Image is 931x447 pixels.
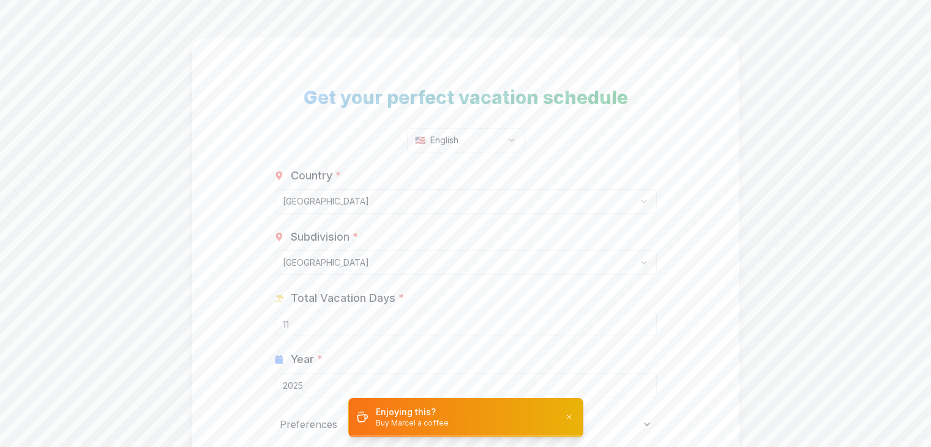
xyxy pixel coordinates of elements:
[275,86,657,108] h1: Get your perfect vacation schedule
[376,418,449,428] p: Buy Marcel a coffee
[376,406,449,418] p: Enjoying this?
[291,228,358,246] span: Subdivision
[291,167,341,184] span: Country
[291,290,404,307] span: Total Vacation Days
[291,351,323,368] span: Year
